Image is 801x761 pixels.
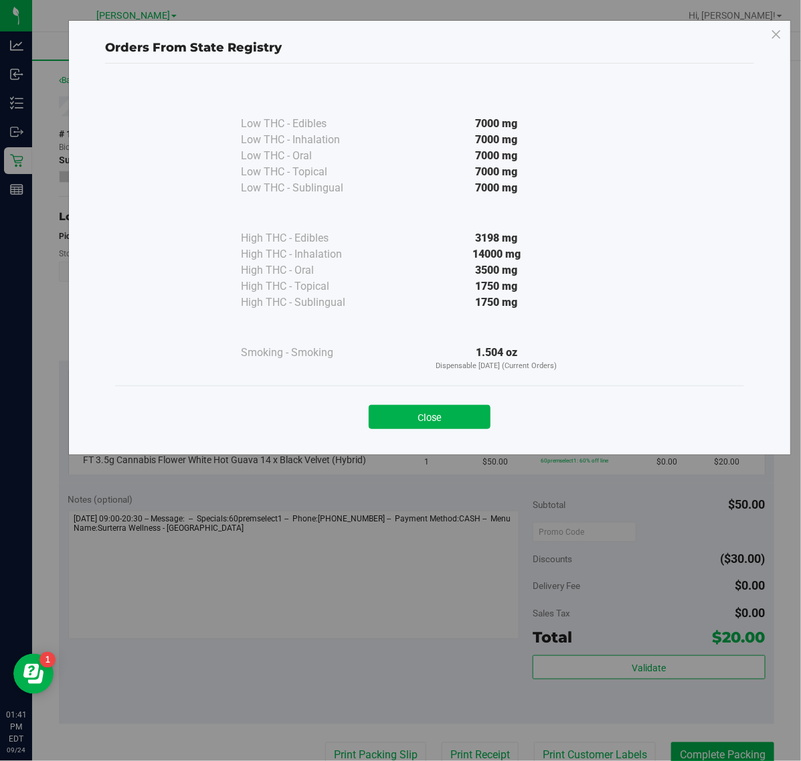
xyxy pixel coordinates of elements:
div: 1750 mg [375,278,618,294]
p: Dispensable [DATE] (Current Orders) [375,361,618,372]
div: High THC - Inhalation [241,246,375,262]
div: 7000 mg [375,132,618,148]
div: Low THC - Topical [241,164,375,180]
div: 7000 mg [375,148,618,164]
div: Low THC - Edibles [241,116,375,132]
div: Low THC - Oral [241,148,375,164]
div: High THC - Oral [241,262,375,278]
div: High THC - Topical [241,278,375,294]
div: High THC - Sublingual [241,294,375,311]
div: Low THC - Inhalation [241,132,375,148]
span: Orders From State Registry [105,40,282,55]
div: Smoking - Smoking [241,345,375,361]
iframe: Resource center unread badge [39,652,56,668]
div: 7000 mg [375,164,618,180]
div: Low THC - Sublingual [241,180,375,196]
button: Close [369,405,491,429]
div: 3198 mg [375,230,618,246]
iframe: Resource center [13,654,54,694]
div: 7000 mg [375,116,618,132]
div: 7000 mg [375,180,618,196]
div: 1750 mg [375,294,618,311]
div: 1.504 oz [375,345,618,372]
div: 3500 mg [375,262,618,278]
div: High THC - Edibles [241,230,375,246]
div: 14000 mg [375,246,618,262]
